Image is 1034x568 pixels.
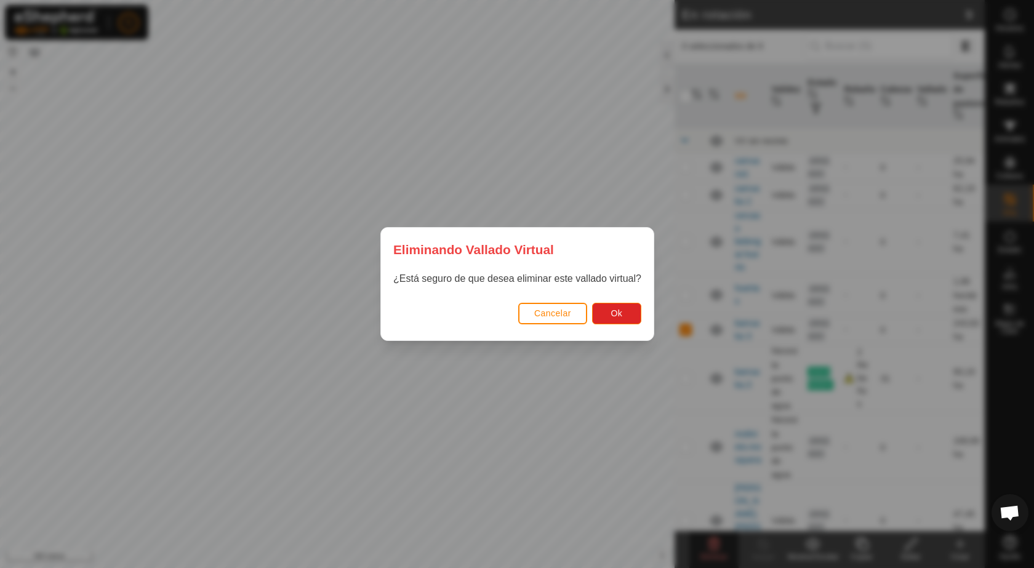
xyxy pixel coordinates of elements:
p: ¿Está seguro de que desea eliminar este vallado virtual? [393,271,641,286]
span: Eliminando Vallado Virtual [393,240,554,259]
span: Ok [611,308,622,318]
button: Cancelar [518,303,587,324]
div: Chat abierto [992,494,1028,531]
button: Ok [591,303,641,324]
span: Cancelar [534,308,571,318]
